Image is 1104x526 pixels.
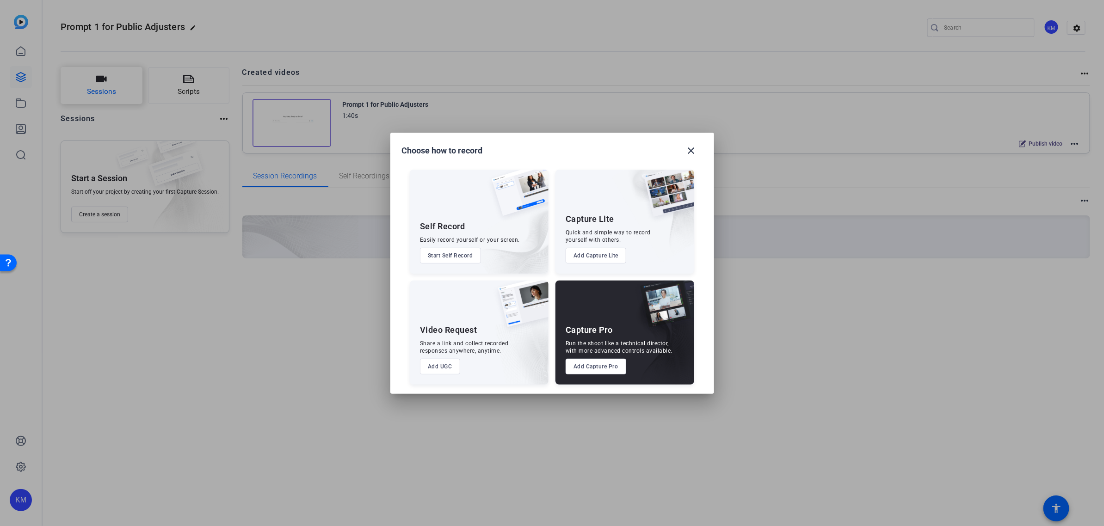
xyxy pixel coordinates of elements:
[637,170,694,226] img: capture-lite.png
[468,190,549,274] img: embarkstudio-self-record.png
[485,170,549,225] img: self-record.png
[491,281,549,336] img: ugc-content.png
[566,248,626,263] button: Add Capture Lite
[420,221,465,232] div: Self Record
[420,324,477,336] div: Video Request
[420,236,520,244] div: Easily record yourself or your screen.
[686,145,697,156] mat-icon: close
[420,359,460,374] button: Add UGC
[566,229,651,244] div: Quick and simple way to record yourself with others.
[402,145,483,156] h1: Choose how to record
[420,340,509,355] div: Share a link and collect recorded responses anywhere, anytime.
[566,214,614,225] div: Capture Lite
[566,324,613,336] div: Capture Pro
[420,248,481,263] button: Start Self Record
[495,309,549,385] img: embarkstudio-ugc-content.png
[566,359,626,374] button: Add Capture Pro
[566,340,672,355] div: Run the shoot like a technical director, with more advanced controls available.
[611,170,694,262] img: embarkstudio-capture-lite.png
[626,292,694,385] img: embarkstudio-capture-pro.png
[633,281,694,337] img: capture-pro.png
